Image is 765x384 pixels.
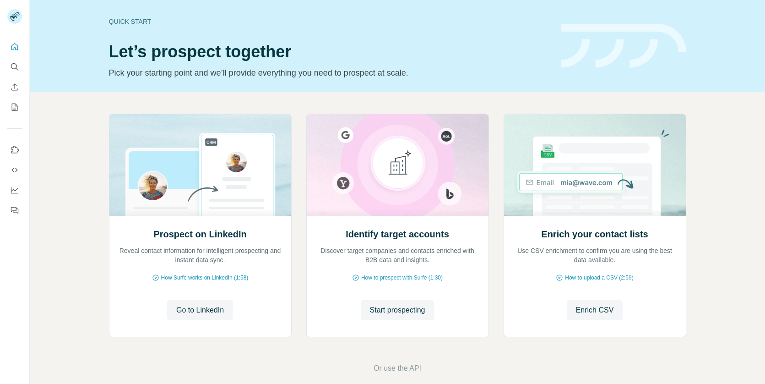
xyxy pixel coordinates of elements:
[316,246,479,264] p: Discover target companies and contacts enriched with B2B data and insights.
[513,246,677,264] p: Use CSV enrichment to confirm you are using the best data available.
[109,114,292,216] img: Prospect on LinkedIn
[7,142,22,158] button: Use Surfe on LinkedIn
[567,300,623,320] button: Enrich CSV
[306,114,489,216] img: Identify target accounts
[167,300,233,320] button: Go to LinkedIn
[176,305,224,316] span: Go to LinkedIn
[370,305,425,316] span: Start prospecting
[119,246,282,264] p: Reveal contact information for intelligent prospecting and instant data sync.
[361,300,434,320] button: Start prospecting
[565,274,633,282] span: How to upload a CSV (2:59)
[109,17,550,26] div: Quick start
[361,274,443,282] span: How to prospect with Surfe (1:30)
[109,43,550,61] h1: Let’s prospect together
[561,24,686,68] img: banner
[161,274,249,282] span: How Surfe works on LinkedIn (1:58)
[109,66,550,79] p: Pick your starting point and we’ll provide everything you need to prospect at scale.
[374,363,421,374] button: Or use the API
[7,182,22,198] button: Dashboard
[541,228,648,241] h2: Enrich your contact lists
[153,228,246,241] h2: Prospect on LinkedIn
[504,114,686,216] img: Enrich your contact lists
[7,79,22,95] button: Enrich CSV
[7,59,22,75] button: Search
[7,162,22,178] button: Use Surfe API
[346,228,449,241] h2: Identify target accounts
[7,202,22,219] button: Feedback
[576,305,614,316] span: Enrich CSV
[7,99,22,115] button: My lists
[7,38,22,55] button: Quick start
